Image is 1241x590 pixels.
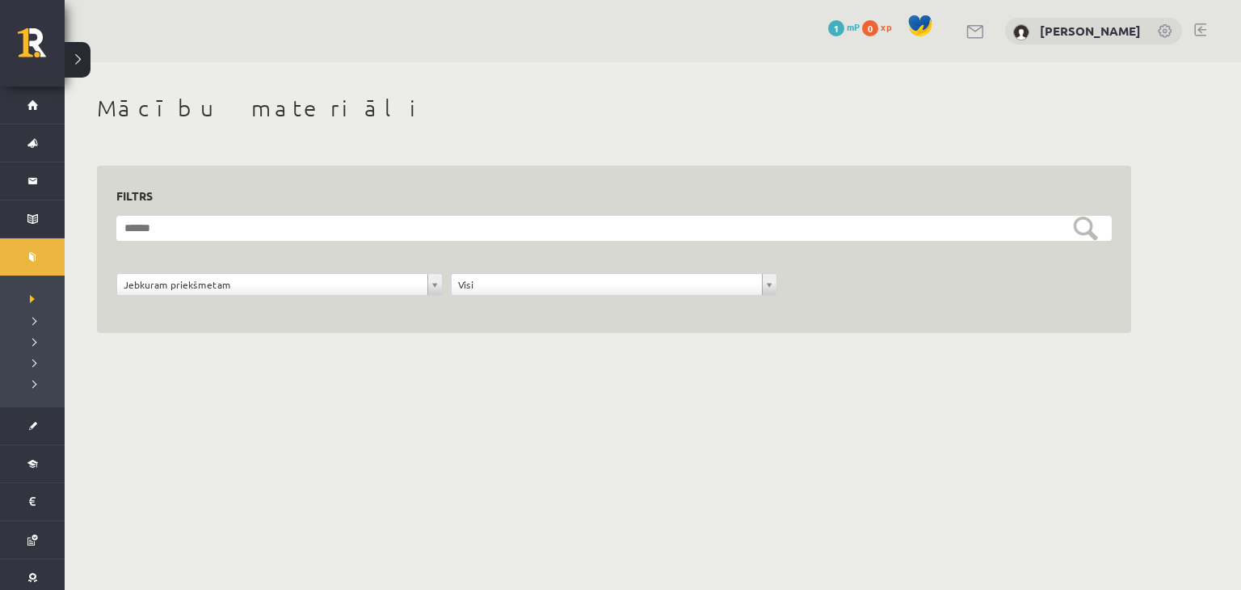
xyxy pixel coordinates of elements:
span: 1 [828,20,844,36]
span: Jebkuram priekšmetam [124,274,421,295]
a: [PERSON_NAME] [1040,23,1141,39]
span: xp [881,20,891,33]
a: 1 mP [828,20,860,33]
img: Elizabete Melngalve [1013,24,1029,40]
span: Visi [458,274,755,295]
a: Rīgas 1. Tālmācības vidusskola [18,28,65,69]
a: Visi [452,274,776,295]
span: mP [847,20,860,33]
h3: Filtrs [116,185,1092,207]
span: 0 [862,20,878,36]
a: 0 xp [862,20,899,33]
a: Jebkuram priekšmetam [117,274,442,295]
h1: Mācību materiāli [97,95,1131,122]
